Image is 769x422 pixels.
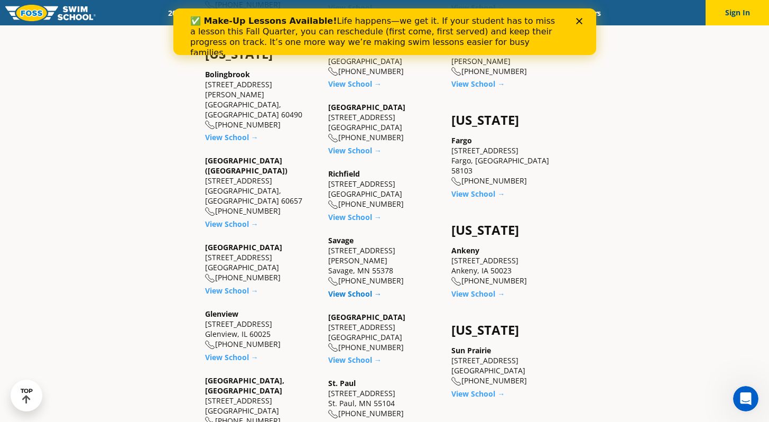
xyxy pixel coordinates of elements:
[451,135,564,186] div: [STREET_ADDRESS] Fargo, [GEOGRAPHIC_DATA] 58103 [PHONE_NUMBER]
[328,145,382,155] a: View School →
[451,389,505,399] a: View School →
[328,312,405,322] a: [GEOGRAPHIC_DATA]
[733,386,758,411] iframe: Intercom live chat
[328,67,338,76] img: location-phone-o-icon.svg
[205,352,258,362] a: View School →
[205,219,258,229] a: View School →
[451,177,461,186] img: location-phone-o-icon.svg
[205,341,215,350] img: location-phone-o-icon.svg
[451,377,461,386] img: location-phone-o-icon.svg
[451,113,564,127] h4: [US_STATE]
[451,277,461,286] img: location-phone-o-icon.svg
[328,212,382,222] a: View School →
[328,277,338,286] img: location-phone-o-icon.svg
[533,8,566,18] a: Blog
[451,245,479,255] a: Ankeny
[328,102,405,112] a: [GEOGRAPHIC_DATA]
[328,343,338,352] img: location-phone-o-icon.svg
[225,8,270,18] a: Schools
[566,8,610,18] a: Careers
[205,69,250,79] a: Bolingbrook
[205,286,258,296] a: View School →
[451,289,505,299] a: View School →
[205,69,318,130] div: [STREET_ADDRESS][PERSON_NAME] [GEOGRAPHIC_DATA], [GEOGRAPHIC_DATA] 60490 [PHONE_NUMBER]
[451,223,564,237] h4: [US_STATE]
[328,235,354,245] a: Savage
[5,5,96,21] img: FOSS Swim School Logo
[270,8,362,18] a: Swim Path® Program
[205,155,288,176] a: [GEOGRAPHIC_DATA] ([GEOGRAPHIC_DATA])
[173,8,596,55] iframe: Intercom live chat banner
[205,274,215,283] img: location-phone-o-icon.svg
[205,242,282,252] a: [GEOGRAPHIC_DATA]
[328,312,441,353] div: [STREET_ADDRESS] [GEOGRAPHIC_DATA] [PHONE_NUMBER]
[21,388,33,404] div: TOP
[205,309,318,350] div: [STREET_ADDRESS] Glenview, IL 60025 [PHONE_NUMBER]
[328,289,382,299] a: View School →
[328,79,382,89] a: View School →
[451,135,472,145] a: Fargo
[205,132,258,142] a: View School →
[205,121,215,130] img: location-phone-o-icon.svg
[17,7,163,17] b: ✅ Make-Up Lessons Available!
[159,8,225,18] a: 2025 Calendar
[205,47,318,61] h4: [US_STATE]
[451,345,564,386] div: [STREET_ADDRESS] [GEOGRAPHIC_DATA] [PHONE_NUMBER]
[328,169,360,179] a: Richfield
[328,235,441,286] div: [STREET_ADDRESS][PERSON_NAME] Savage, MN 55378 [PHONE_NUMBER]
[451,323,564,337] h4: [US_STATE]
[362,8,421,18] a: About FOSS
[328,410,338,419] img: location-phone-o-icon.svg
[328,378,441,419] div: [STREET_ADDRESS] St. Paul, MN 55104 [PHONE_NUMBER]
[451,189,505,199] a: View School →
[205,207,215,216] img: location-phone-o-icon.svg
[403,10,413,16] div: Close
[451,79,505,89] a: View School →
[205,309,238,319] a: Glenview
[205,242,318,283] div: [STREET_ADDRESS] [GEOGRAPHIC_DATA] [PHONE_NUMBER]
[451,67,461,76] img: location-phone-o-icon.svg
[328,169,441,209] div: [STREET_ADDRESS] [GEOGRAPHIC_DATA] [PHONE_NUMBER]
[205,155,318,216] div: [STREET_ADDRESS] [GEOGRAPHIC_DATA], [GEOGRAPHIC_DATA] 60657 [PHONE_NUMBER]
[17,7,389,50] div: Life happens—we get it. If your student has to miss a lesson this Fall Quarter, you can reschedul...
[451,245,564,286] div: [STREET_ADDRESS] Ankeny, IA 50023 [PHONE_NUMBER]
[328,200,338,209] img: location-phone-o-icon.svg
[328,134,338,143] img: location-phone-o-icon.svg
[328,102,441,143] div: [STREET_ADDRESS] [GEOGRAPHIC_DATA] [PHONE_NUMBER]
[328,355,382,365] a: View School →
[451,345,491,355] a: Sun Prairie
[205,375,284,396] a: [GEOGRAPHIC_DATA], [GEOGRAPHIC_DATA]
[328,378,356,388] a: St. Paul
[421,8,533,18] a: Swim Like [PERSON_NAME]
